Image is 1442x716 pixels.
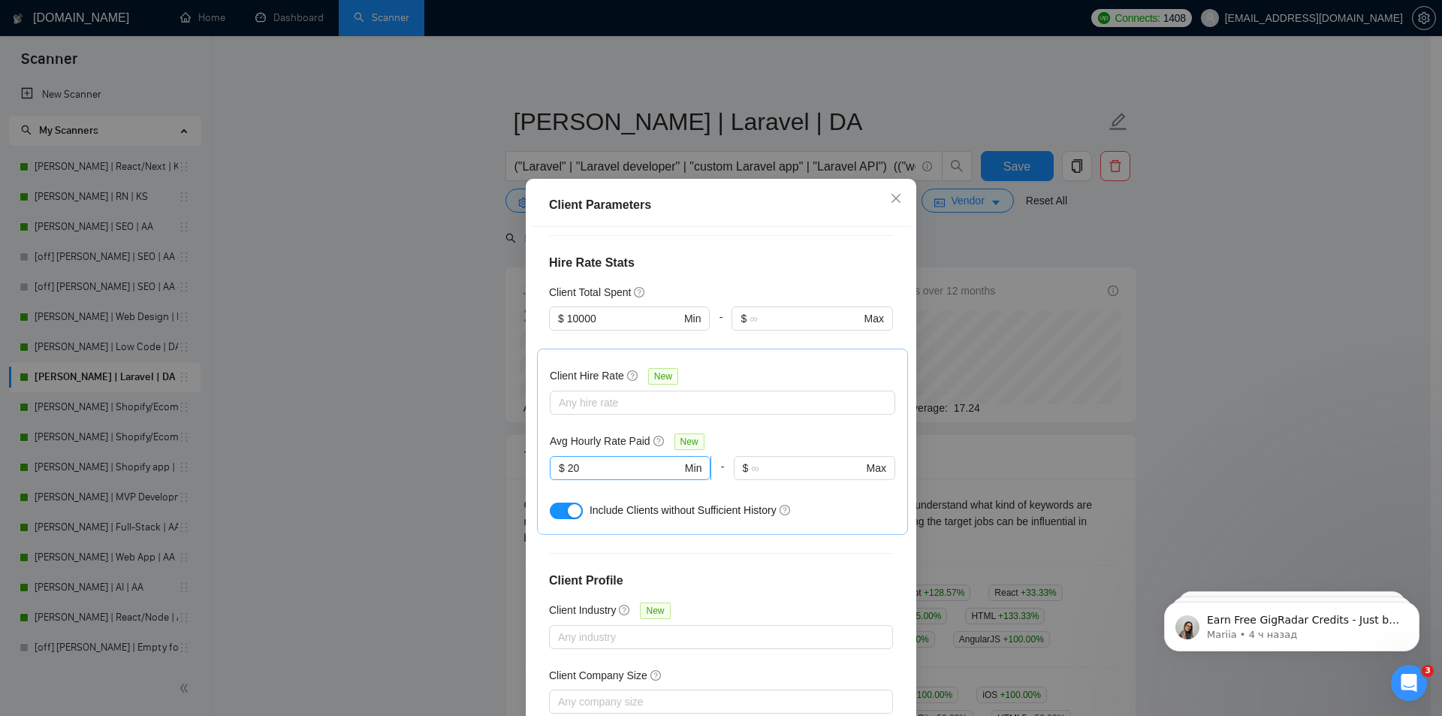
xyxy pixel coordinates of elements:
h5: Client Hire Rate [550,368,624,385]
input: ∞ [751,461,863,477]
h4: Client Profile [549,572,893,591]
div: - [711,457,733,499]
div: - [710,307,732,349]
span: New [648,369,678,385]
h4: Hire Rate Stats [549,255,893,273]
button: Close [876,179,916,219]
span: question-circle [650,670,662,682]
span: $ [741,311,747,328]
span: question-circle [634,287,646,299]
span: close [890,192,902,204]
span: $ [559,461,565,477]
h5: Avg Hourly Rate Paid [550,434,650,450]
span: Min [684,311,701,328]
span: New [640,603,670,620]
h5: Client Industry [549,603,616,619]
div: Client Parameters [549,196,893,214]
span: question-circle [619,605,631,617]
span: New [674,434,704,451]
h5: Client Total Spent [549,285,631,301]
input: 0 [567,311,681,328]
input: 0 [568,461,682,477]
span: $ [743,461,749,477]
span: Max [867,461,886,477]
input: ∞ [750,311,861,328]
iframe: Intercom live chat [1391,665,1427,701]
span: $ [558,311,564,328]
span: 3 [1422,665,1434,677]
iframe: Intercom notifications сообщение [1142,570,1442,675]
span: question-circle [627,370,639,382]
span: Max [864,311,884,328]
span: question-circle [780,505,792,517]
span: Include Clients without Sufficient History [590,505,777,517]
span: Min [685,461,702,477]
h5: Client Company Size [549,668,647,684]
span: question-circle [653,436,665,448]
